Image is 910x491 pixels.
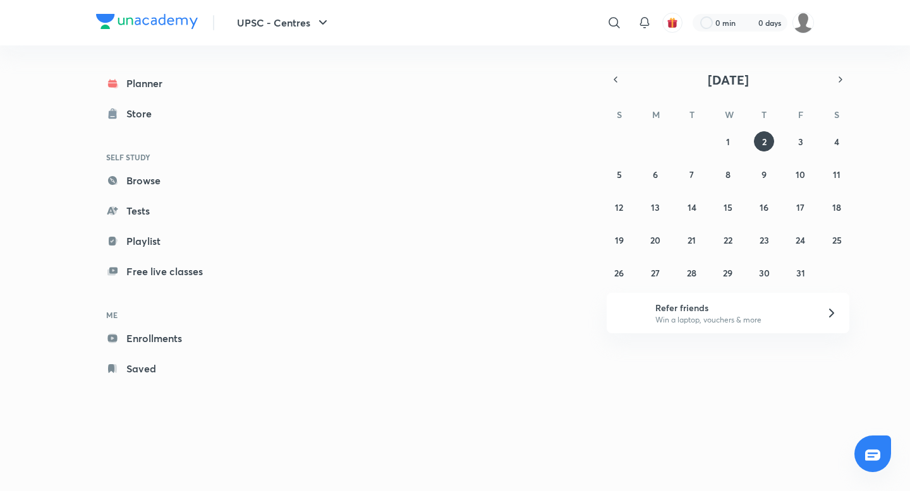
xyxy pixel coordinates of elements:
[726,136,730,148] abbr: October 1, 2025
[723,267,732,279] abbr: October 29, 2025
[96,14,198,32] a: Company Logo
[743,16,756,29] img: streak
[645,197,665,217] button: October 13, 2025
[724,234,732,246] abbr: October 22, 2025
[796,267,805,279] abbr: October 31, 2025
[832,201,841,213] abbr: October 18, 2025
[832,234,842,246] abbr: October 25, 2025
[762,136,767,148] abbr: October 2, 2025
[96,146,243,168] h6: SELF STUDY
[760,201,768,213] abbr: October 16, 2025
[96,304,243,326] h6: ME
[96,198,243,223] a: Tests
[760,234,769,246] abbr: October 23, 2025
[761,169,767,180] abbr: October 9, 2025
[682,164,702,184] button: October 7, 2025
[645,230,665,250] button: October 20, 2025
[725,169,731,180] abbr: October 8, 2025
[689,169,694,180] abbr: October 7, 2025
[796,201,804,213] abbr: October 17, 2025
[614,267,624,279] abbr: October 26, 2025
[724,201,732,213] abbr: October 15, 2025
[96,71,243,96] a: Planner
[754,230,774,250] button: October 23, 2025
[833,169,840,180] abbr: October 11, 2025
[609,197,629,217] button: October 12, 2025
[798,109,803,121] abbr: Friday
[609,230,629,250] button: October 19, 2025
[798,136,803,148] abbr: October 3, 2025
[624,71,832,88] button: [DATE]
[834,136,839,148] abbr: October 4, 2025
[615,234,624,246] abbr: October 19, 2025
[96,168,243,193] a: Browse
[688,234,696,246] abbr: October 21, 2025
[651,267,660,279] abbr: October 27, 2025
[617,109,622,121] abbr: Sunday
[682,197,702,217] button: October 14, 2025
[759,267,770,279] abbr: October 30, 2025
[609,164,629,184] button: October 5, 2025
[655,314,811,326] p: Win a laptop, vouchers & more
[652,109,660,121] abbr: Monday
[609,263,629,283] button: October 26, 2025
[827,164,847,184] button: October 11, 2025
[796,169,805,180] abbr: October 10, 2025
[682,263,702,283] button: October 28, 2025
[662,13,682,33] button: avatar
[718,131,738,151] button: October 1, 2025
[96,228,243,254] a: Playlist
[96,101,243,126] a: Store
[796,234,805,246] abbr: October 24, 2025
[96,14,198,29] img: Company Logo
[754,164,774,184] button: October 9, 2025
[761,109,767,121] abbr: Thursday
[615,201,623,213] abbr: October 12, 2025
[754,131,774,151] button: October 2, 2025
[126,106,159,121] div: Store
[96,259,243,284] a: Free live classes
[718,197,738,217] button: October 15, 2025
[96,326,243,351] a: Enrollments
[718,230,738,250] button: October 22, 2025
[645,263,665,283] button: October 27, 2025
[725,109,734,121] abbr: Wednesday
[834,109,839,121] abbr: Saturday
[617,169,622,180] abbr: October 5, 2025
[791,131,811,151] button: October 3, 2025
[718,164,738,184] button: October 8, 2025
[689,109,695,121] abbr: Tuesday
[827,197,847,217] button: October 18, 2025
[827,131,847,151] button: October 4, 2025
[651,201,660,213] abbr: October 13, 2025
[687,267,696,279] abbr: October 28, 2025
[653,169,658,180] abbr: October 6, 2025
[754,263,774,283] button: October 30, 2025
[96,356,243,381] a: Saved
[791,230,811,250] button: October 24, 2025
[667,17,678,28] img: avatar
[655,301,811,314] h6: Refer friends
[617,300,642,326] img: referral
[791,164,811,184] button: October 10, 2025
[792,12,814,33] img: Vikas Mishra
[645,164,665,184] button: October 6, 2025
[682,230,702,250] button: October 21, 2025
[791,263,811,283] button: October 31, 2025
[754,197,774,217] button: October 16, 2025
[791,197,811,217] button: October 17, 2025
[827,230,847,250] button: October 25, 2025
[650,234,660,246] abbr: October 20, 2025
[718,263,738,283] button: October 29, 2025
[688,201,696,213] abbr: October 14, 2025
[708,71,749,88] span: [DATE]
[229,10,338,35] button: UPSC - Centres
